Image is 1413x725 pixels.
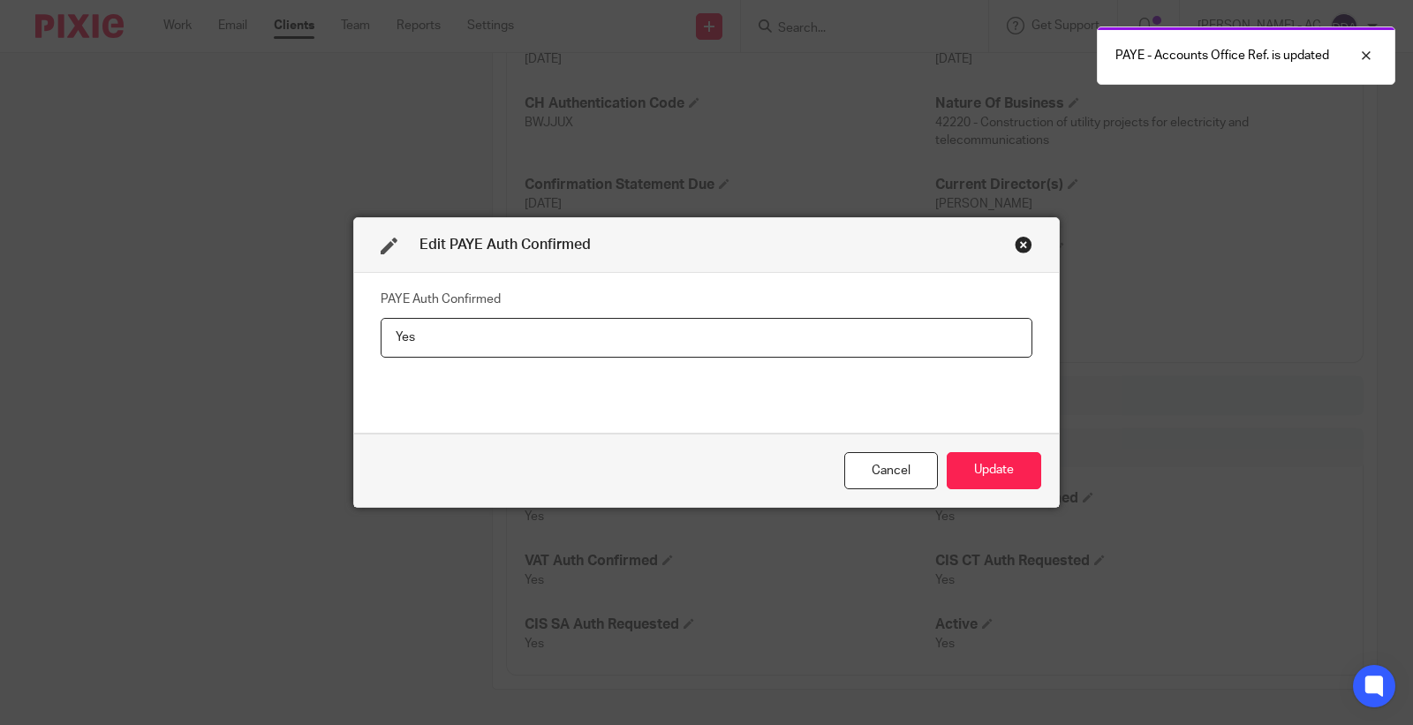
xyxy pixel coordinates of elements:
label: PAYE Auth Confirmed [381,291,501,308]
input: PAYE Auth Confirmed [381,318,1032,358]
span: Edit PAYE Auth Confirmed [419,238,591,252]
div: Close this dialog window [844,452,938,490]
button: Update [947,452,1041,490]
p: PAYE - Accounts Office Ref. is updated [1115,47,1329,64]
div: Close this dialog window [1015,236,1032,253]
